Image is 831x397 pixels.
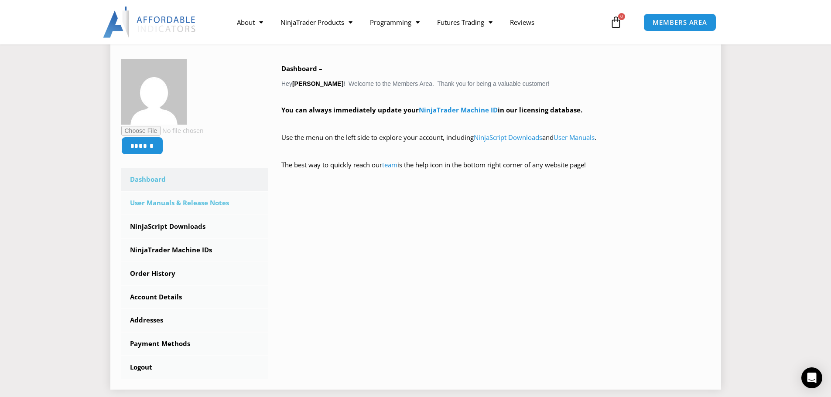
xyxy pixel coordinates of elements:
[121,59,187,125] img: 0c4aa36e1da2d78f958ff0163081c843a8647c1f6a9fde859b4c465f6f295ff3
[121,215,269,238] a: NinjaScript Downloads
[121,356,269,379] a: Logout
[272,12,361,32] a: NinjaTrader Products
[653,19,707,26] span: MEMBERS AREA
[121,168,269,191] a: Dashboard
[554,133,595,142] a: User Manuals
[597,10,635,35] a: 0
[121,239,269,261] a: NinjaTrader Machine IDs
[281,64,322,73] b: Dashboard –
[228,12,272,32] a: About
[103,7,197,38] img: LogoAI | Affordable Indicators – NinjaTrader
[419,105,498,114] a: NinjaTrader Machine ID
[121,192,269,214] a: User Manuals & Release Notes
[618,13,625,20] span: 0
[361,12,428,32] a: Programming
[281,105,582,114] strong: You can always immediately update your in our licensing database.
[281,132,710,156] p: Use the menu on the left side to explore your account, including and .
[121,286,269,309] a: Account Details
[281,159,710,183] p: The best way to quickly reach our is the help icon in the bottom right corner of any website page!
[428,12,501,32] a: Futures Trading
[228,12,608,32] nav: Menu
[281,63,710,183] div: Hey ! Welcome to the Members Area. Thank you for being a valuable customer!
[474,133,542,142] a: NinjaScript Downloads
[292,80,343,87] strong: [PERSON_NAME]
[501,12,543,32] a: Reviews
[121,309,269,332] a: Addresses
[801,367,822,388] div: Open Intercom Messenger
[121,333,269,355] a: Payment Methods
[643,14,716,31] a: MEMBERS AREA
[121,262,269,285] a: Order History
[382,160,397,169] a: team
[121,168,269,379] nav: Account pages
